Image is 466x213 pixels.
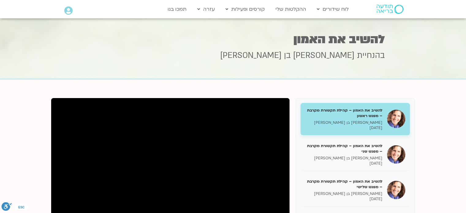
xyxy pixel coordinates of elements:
[377,5,403,14] img: תודעה בריאה
[194,3,218,15] a: עזרה
[305,191,382,196] p: [PERSON_NAME] בן [PERSON_NAME]
[305,143,382,154] h5: להשיב את האמון – קהילת תקשורת מקרבת – מפגש שני
[387,145,405,164] img: להשיב את האמון – קהילת תקשורת מקרבת – מפגש שני
[305,120,382,125] p: [PERSON_NAME] בן [PERSON_NAME]
[305,156,382,161] p: [PERSON_NAME] בן [PERSON_NAME]
[305,161,382,166] p: [DATE]
[81,33,385,45] h1: להשיב את האמון
[220,50,354,61] span: [PERSON_NAME] בן [PERSON_NAME]
[387,110,405,128] img: להשיב את האמון – קהילת תקשורת מקרבת – מפגש ראשון
[305,179,382,190] h5: להשיב את האמון – קהילת תקשורת מקרבת – מפגש שלישי
[272,3,309,15] a: ההקלטות שלי
[305,125,382,131] p: [DATE]
[222,3,268,15] a: קורסים ופעילות
[305,108,382,119] h5: להשיב את האמון – קהילת תקשורת מקרבת – מפגש ראשון
[165,3,190,15] a: תמכו בנו
[357,50,385,61] span: בהנחיית
[387,181,405,199] img: להשיב את האמון – קהילת תקשורת מקרבת – מפגש שלישי
[314,3,352,15] a: לוח שידורים
[305,196,382,202] p: [DATE]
